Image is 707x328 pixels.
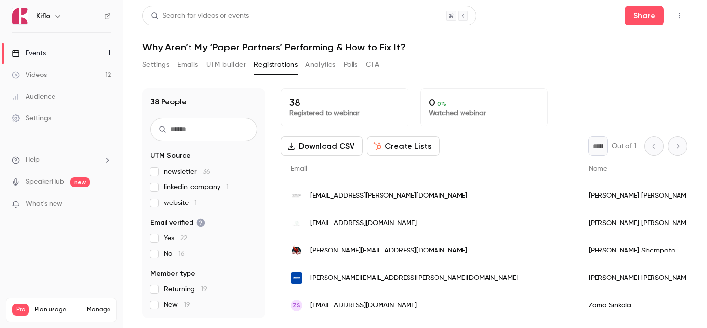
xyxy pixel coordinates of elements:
[26,155,40,165] span: Help
[612,141,636,151] p: Out of 1
[579,292,702,319] div: Zama Sinkala
[579,209,702,237] div: [PERSON_NAME] [PERSON_NAME]
[289,97,400,108] p: 38
[12,113,51,123] div: Settings
[164,182,229,192] span: linkedin_company
[142,57,169,73] button: Settings
[70,177,90,187] span: new
[310,246,467,256] span: [PERSON_NAME][EMAIL_ADDRESS][DOMAIN_NAME]
[310,218,417,228] span: [EMAIL_ADDRESS][DOMAIN_NAME]
[178,251,185,257] span: 16
[12,8,28,24] img: Kiflo
[150,96,187,108] h1: 38 People
[99,200,111,209] iframe: Noticeable Trigger
[164,249,185,259] span: No
[226,184,229,191] span: 1
[344,57,358,73] button: Polls
[293,301,300,310] span: ZS
[150,151,190,161] span: UTM Source
[429,108,540,118] p: Watched webinar
[366,57,379,73] button: CTA
[310,301,417,311] span: [EMAIL_ADDRESS][DOMAIN_NAME]
[291,165,307,172] span: Email
[254,57,298,73] button: Registrations
[437,101,446,107] span: 0 %
[142,41,687,53] h1: Why Aren’t My ‘Paper Partners’ Performing & How to Fix It?
[310,191,467,201] span: [EMAIL_ADDRESS][PERSON_NAME][DOMAIN_NAME]
[579,182,702,209] div: [PERSON_NAME] [PERSON_NAME]
[184,302,190,308] span: 19
[305,57,336,73] button: Analytics
[164,198,197,208] span: website
[12,49,46,58] div: Events
[151,11,249,21] div: Search for videos or events
[150,218,205,227] span: Email verified
[206,57,246,73] button: UTM builder
[12,92,55,101] div: Audience
[35,306,81,314] span: Plan usage
[12,304,29,316] span: Pro
[291,190,302,202] img: nbfc.com
[26,199,62,209] span: What's new
[12,70,47,80] div: Videos
[177,57,198,73] button: Emails
[281,136,363,156] button: Download CSV
[201,286,207,293] span: 19
[164,167,210,177] span: newsletter
[367,136,440,156] button: Create Lists
[36,11,50,21] h6: Kiflo
[291,217,302,229] img: olezkaglobal.com
[150,269,195,278] span: Member type
[194,200,197,206] span: 1
[589,165,607,172] span: Name
[164,284,207,294] span: Returning
[87,306,110,314] a: Manage
[26,177,64,187] a: SpeakerHub
[289,108,400,118] p: Registered to webinar
[579,237,702,264] div: [PERSON_NAME] Sbampato
[310,273,518,283] span: [PERSON_NAME][EMAIL_ADDRESS][PERSON_NAME][DOMAIN_NAME]
[203,168,210,175] span: 36
[579,264,702,292] div: [PERSON_NAME] [PERSON_NAME]
[12,155,111,165] li: help-dropdown-opener
[164,300,190,310] span: New
[291,272,302,284] img: eleader.biz
[429,97,540,108] p: 0
[164,233,187,243] span: Yes
[180,235,187,242] span: 22
[291,245,302,256] img: bridgerwise.com
[625,6,664,25] button: Share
